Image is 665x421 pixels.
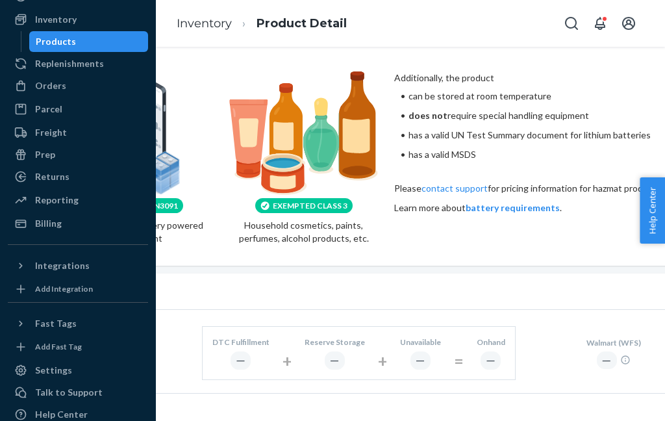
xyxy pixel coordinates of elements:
div: + [378,350,387,373]
div: Reporting [35,194,79,207]
div: Onhand [477,337,505,348]
div: Help Center [35,408,88,421]
button: Fast Tags [8,313,148,334]
button: Open account menu [616,10,642,36]
div: Products [36,35,76,48]
div: Orders [35,79,66,92]
div: Add Fast Tag [35,341,82,352]
button: Help Center [640,177,665,244]
a: Inventory [177,16,232,31]
ol: breadcrumbs [166,5,357,43]
a: contact support [421,183,488,194]
a: Returns [8,166,148,187]
div: Settings [35,364,72,377]
div: Household cosmetics, paints, perfumes, alcohol products, etc. [229,198,378,245]
strong: does not [408,110,447,121]
div: Walmart (WFS) [586,337,641,348]
div: ― [325,351,345,369]
div: Unavailable [400,337,441,348]
div: Fast Tags [35,317,77,330]
button: Integrations [8,255,148,276]
div: Add Integration [35,283,93,294]
div: Billing [35,217,62,230]
a: Talk to Support [8,382,148,403]
a: Replenishments [8,53,148,74]
button: Open notifications [587,10,613,36]
div: Parcel [35,103,62,116]
div: ― [481,351,501,369]
a: Inventory [8,9,148,30]
div: Integrations [35,259,90,272]
div: Prep [35,148,55,161]
a: Prep [8,144,148,165]
a: Orders [8,75,148,96]
div: + [282,350,292,373]
a: Product Detail [257,16,347,31]
div: Returns [35,170,69,183]
div: DTC Fulfillment [212,337,270,348]
a: Reporting [8,190,148,210]
div: Reserve Storage [305,337,365,348]
div: ― [597,351,617,369]
a: Parcel [8,99,148,120]
a: Add Fast Tag [8,339,148,355]
div: Inventory [35,13,77,26]
div: ― [410,351,431,369]
div: EXEMPTED CLASS 3 [255,198,353,213]
div: Talk to Support [35,386,103,399]
div: ― [231,351,251,369]
a: Billing [8,213,148,234]
div: Replenishments [35,57,104,70]
button: Open Search Box [558,10,584,36]
a: Settings [8,360,148,381]
div: = [454,350,464,373]
a: Freight [8,122,148,143]
a: Add Integration [8,281,148,297]
a: Products [29,31,149,52]
button: battery requirements [466,201,560,214]
div: Freight [35,126,67,139]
